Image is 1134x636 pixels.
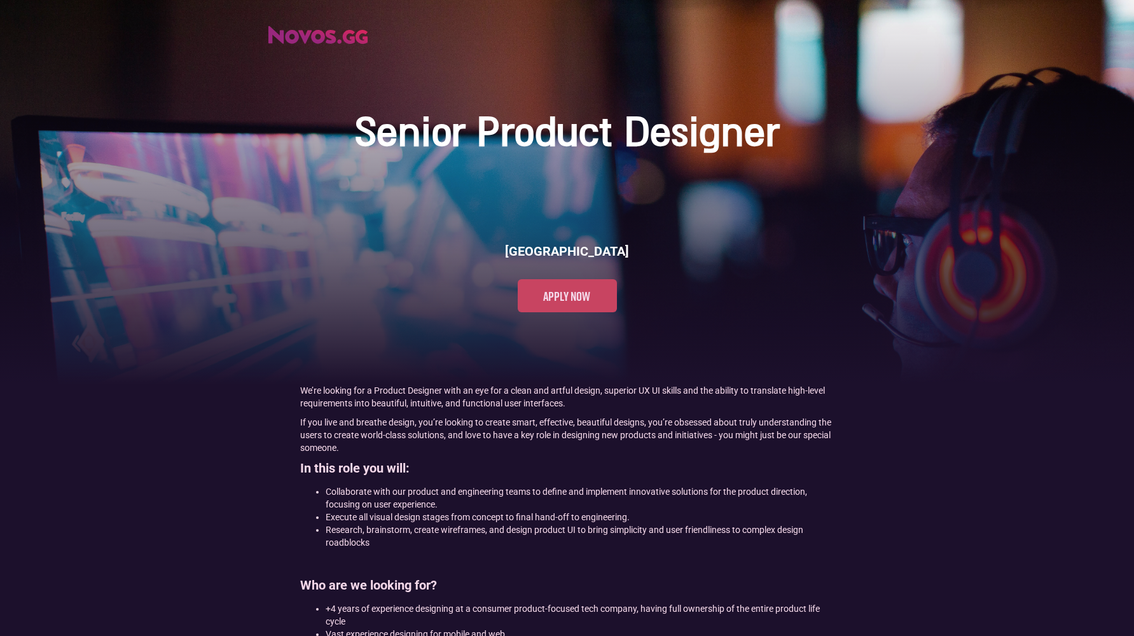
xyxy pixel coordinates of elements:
h6: [GEOGRAPHIC_DATA] [505,242,629,260]
p: We’re looking for a Product Designer with an eye for a clean and artful design, superior UX UI sk... [300,384,834,410]
li: Collaborate with our product and engineering teams to define and implement innovative solutions f... [326,485,834,511]
strong: In this role you will: [300,460,410,476]
li: Research, brainstorm, create wireframes, and design product UI to bring simplicity and user frien... [326,523,834,549]
li: Execute all visual design stages from concept to final hand-off to engineering. [326,511,834,523]
a: Apply now [518,279,617,312]
h1: Senior Product Designer [355,109,779,160]
p: If you live and breathe design, you’re looking to create smart, effective, beautiful designs, you... [300,416,834,454]
li: +4 years of experience designing at a consumer product-focused tech company, having full ownershi... [326,602,834,628]
strong: Who are we looking for? [300,577,437,593]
